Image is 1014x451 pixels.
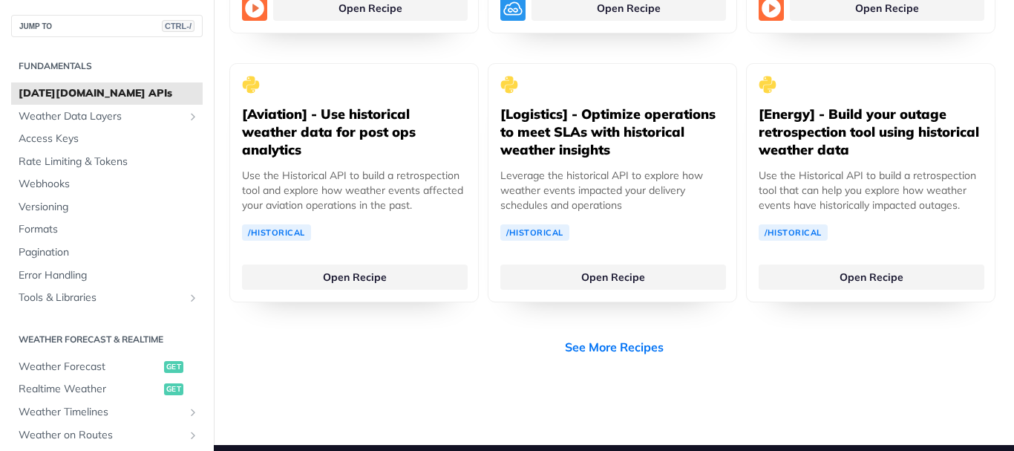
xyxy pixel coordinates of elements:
[19,200,199,215] span: Versioning
[11,59,203,73] h2: Fundamentals
[11,218,203,241] a: Formats
[759,265,984,290] a: Open Recipe
[164,361,183,373] span: get
[19,405,183,420] span: Weather Timelines
[187,406,199,418] button: Show subpages for Weather Timelines
[11,241,203,264] a: Pagination
[11,173,203,195] a: Webhooks
[19,132,199,146] span: Access Keys
[11,106,203,128] a: Weather Data LayersShow subpages for Weather Data Layers
[164,383,183,395] span: get
[19,86,199,101] span: [DATE][DOMAIN_NAME] APIs
[242,265,468,290] a: Open Recipe
[759,168,983,212] p: Use the Historical API to build a retrospection tool that can help you explore how weather events...
[242,168,466,212] p: Use the Historical API to build a retrospection tool and explore how weather events affected your...
[11,265,203,287] a: Error Handling
[242,224,311,241] a: /Historical
[19,291,183,305] span: Tools & Libraries
[759,224,828,241] a: /Historical
[19,177,199,192] span: Webhooks
[19,268,199,283] span: Error Handling
[187,111,199,123] button: Show subpages for Weather Data Layers
[19,109,183,124] span: Weather Data Layers
[11,151,203,173] a: Rate Limiting & Tokens
[759,106,983,159] h5: [Energy] - Build your outage retrospection tool using historical weather data
[19,245,199,260] span: Pagination
[11,82,203,105] a: [DATE][DOMAIN_NAME] APIs
[11,15,203,37] button: JUMP TOCTRL-/
[11,356,203,378] a: Weather Forecastget
[19,382,160,397] span: Realtime Weather
[162,20,194,32] span: CTRL-/
[19,428,183,443] span: Weather on Routes
[11,196,203,218] a: Versioning
[19,155,199,169] span: Rate Limiting & Tokens
[19,222,199,237] span: Formats
[565,338,664,356] a: See More Recipes
[11,333,203,346] h2: Weather Forecast & realtime
[11,128,203,150] a: Access Keys
[500,224,569,241] a: /Historical
[11,424,203,447] a: Weather on RoutesShow subpages for Weather on Routes
[242,106,466,159] h5: [Aviation] - Use historical weather data for post ops analytics
[19,360,160,374] span: Weather Forecast
[187,429,199,441] button: Show subpages for Weather on Routes
[11,287,203,309] a: Tools & LibrariesShow subpages for Tools & Libraries
[11,378,203,400] a: Realtime Weatherget
[500,168,724,212] p: Leverage the historical API to explore how weather events impacted your delivery schedules and op...
[500,265,726,290] a: Open Recipe
[11,401,203,424] a: Weather TimelinesShow subpages for Weather Timelines
[500,106,724,159] h5: [Logistics] - Optimize operations to meet SLAs with historical weather insights
[187,292,199,304] button: Show subpages for Tools & Libraries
